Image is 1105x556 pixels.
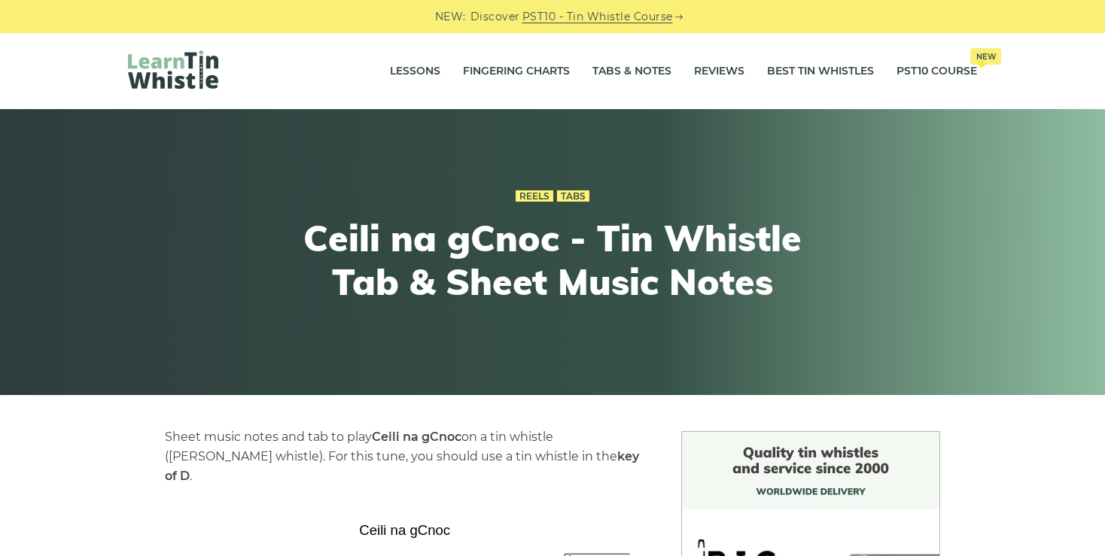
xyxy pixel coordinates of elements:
[767,53,874,90] a: Best Tin Whistles
[516,190,553,202] a: Reels
[372,430,461,444] strong: Ceili na gCnoc
[128,50,218,89] img: LearnTinWhistle.com
[970,48,1001,65] span: New
[390,53,440,90] a: Lessons
[694,53,744,90] a: Reviews
[557,190,589,202] a: Tabs
[463,53,570,90] a: Fingering Charts
[896,53,977,90] a: PST10 CourseNew
[165,427,645,486] p: Sheet music notes and tab to play on a tin whistle ([PERSON_NAME] whistle). For this tune, you sh...
[275,217,830,303] h1: Ceili na gCnoc - Tin Whistle Tab & Sheet Music Notes
[592,53,671,90] a: Tabs & Notes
